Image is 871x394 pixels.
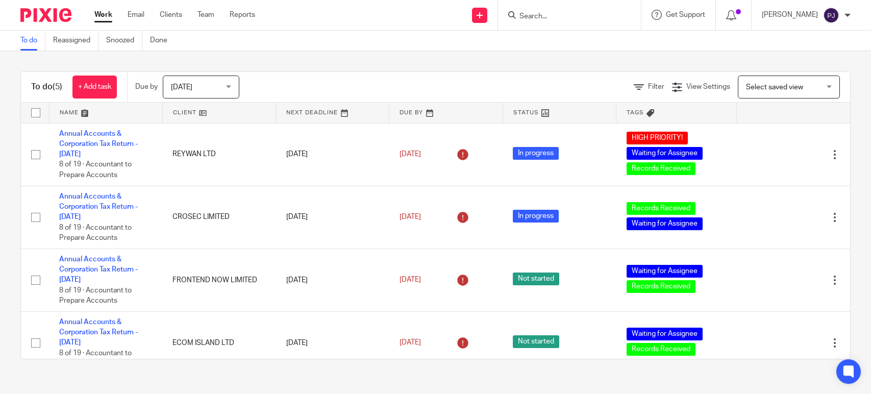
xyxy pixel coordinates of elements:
[59,318,138,347] a: Annual Accounts & Corporation Tax Return - [DATE]
[59,161,132,179] span: 8 of 19 · Accountant to Prepare Accounts
[648,83,664,90] span: Filter
[276,123,389,186] td: [DATE]
[627,162,695,175] span: Records Received
[59,287,132,305] span: 8 of 19 · Accountant to Prepare Accounts
[128,10,144,20] a: Email
[513,273,559,285] span: Not started
[513,147,559,160] span: In progress
[666,11,705,18] span: Get Support
[162,123,276,186] td: REYWAN LTD
[627,280,695,293] span: Records Received
[135,82,158,92] p: Due by
[513,210,559,223] span: In progress
[627,343,695,356] span: Records Received
[59,224,132,242] span: 8 of 19 · Accountant to Prepare Accounts
[20,8,71,22] img: Pixie
[162,249,276,311] td: FRONTEND NOW LIMITED
[627,265,703,278] span: Waiting for Assignee
[197,10,214,20] a: Team
[160,10,182,20] a: Clients
[627,202,695,215] span: Records Received
[400,277,421,284] span: [DATE]
[171,84,192,91] span: [DATE]
[59,256,138,284] a: Annual Accounts & Corporation Tax Return - [DATE]
[276,311,389,374] td: [DATE]
[59,350,132,367] span: 8 of 19 · Accountant to Prepare Accounts
[106,31,142,51] a: Snoozed
[230,10,255,20] a: Reports
[400,339,421,347] span: [DATE]
[53,83,62,91] span: (5)
[72,76,117,98] a: + Add task
[823,7,839,23] img: svg%3E
[518,12,610,21] input: Search
[162,311,276,374] td: ECOM ISLAND LTD
[162,186,276,249] td: CROSEC LIMITED
[20,31,45,51] a: To do
[513,335,559,348] span: Not started
[627,132,688,144] span: HIGH PRIORITY!
[59,130,138,158] a: Annual Accounts & Corporation Tax Return - [DATE]
[53,31,98,51] a: Reassigned
[627,328,703,340] span: Waiting for Assignee
[276,249,389,311] td: [DATE]
[31,82,62,92] h1: To do
[400,151,421,158] span: [DATE]
[627,110,644,115] span: Tags
[400,213,421,220] span: [DATE]
[627,147,703,160] span: Waiting for Assignee
[276,186,389,249] td: [DATE]
[94,10,112,20] a: Work
[150,31,175,51] a: Done
[746,84,803,91] span: Select saved view
[59,193,138,221] a: Annual Accounts & Corporation Tax Return - [DATE]
[686,83,730,90] span: View Settings
[627,217,703,230] span: Waiting for Assignee
[762,10,818,20] p: [PERSON_NAME]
